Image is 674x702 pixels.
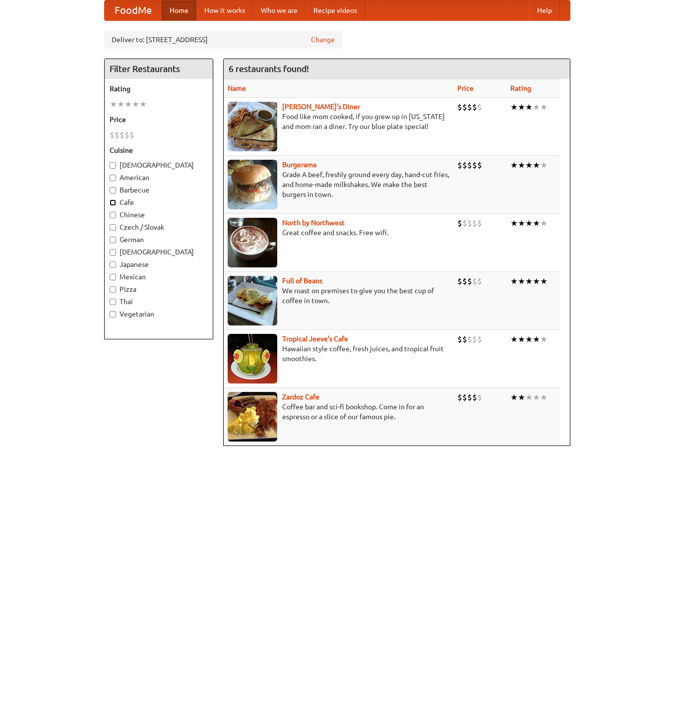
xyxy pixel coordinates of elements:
[110,259,208,269] label: Japanese
[132,99,139,110] li: ★
[228,112,449,131] p: Food like mom cooked, if you grew up in [US_STATE] and mom ran a diner. Try our blue plate special!
[120,129,124,140] li: $
[110,185,208,195] label: Barbecue
[525,334,533,345] li: ★
[228,392,277,442] img: zardoz.jpg
[228,102,277,151] img: sallys.jpg
[228,402,449,422] p: Coffee bar and sci-fi bookshop. Come in for an espresso or a slice of our famous pie.
[110,212,116,218] input: Chinese
[477,218,482,229] li: $
[110,199,116,206] input: Cafe
[105,0,162,20] a: FoodMe
[110,272,208,282] label: Mexican
[117,99,124,110] li: ★
[110,224,116,231] input: Czech / Slovak
[196,0,253,20] a: How it works
[282,277,322,285] a: Full of Beans
[228,228,449,238] p: Great coffee and snacks. Free wifi.
[533,160,540,171] li: ★
[139,99,147,110] li: ★
[462,334,467,345] li: $
[110,145,208,155] h5: Cuisine
[525,102,533,113] li: ★
[282,161,316,169] b: Burgerama
[110,249,116,255] input: [DEMOGRAPHIC_DATA]
[518,392,525,403] li: ★
[472,276,477,287] li: $
[110,115,208,125] h5: Price
[228,84,246,92] a: Name
[110,311,116,318] input: Vegetarian
[540,334,548,345] li: ★
[462,218,467,229] li: $
[525,276,533,287] li: ★
[457,102,462,113] li: $
[104,31,342,49] div: Deliver to: [STREET_ADDRESS]
[525,218,533,229] li: ★
[110,162,116,169] input: [DEMOGRAPHIC_DATA]
[110,284,208,294] label: Pizza
[518,160,525,171] li: ★
[110,173,208,183] label: American
[124,99,132,110] li: ★
[110,160,208,170] label: [DEMOGRAPHIC_DATA]
[533,334,540,345] li: ★
[228,276,277,325] img: beans.jpg
[110,99,117,110] li: ★
[282,393,319,401] a: Zardoz Cafe
[533,102,540,113] li: ★
[540,276,548,287] li: ★
[510,392,518,403] li: ★
[472,392,477,403] li: $
[510,102,518,113] li: ★
[110,247,208,257] label: [DEMOGRAPHIC_DATA]
[282,335,348,343] a: Tropical Jeeve's Cafe
[115,129,120,140] li: $
[110,299,116,305] input: Thai
[467,160,472,171] li: $
[282,219,345,227] b: North by Northwest
[228,170,449,199] p: Grade A beef, freshly ground every day, hand-cut fries, and home-made milkshakes. We make the bes...
[467,218,472,229] li: $
[540,392,548,403] li: ★
[510,334,518,345] li: ★
[462,102,467,113] li: $
[477,276,482,287] li: $
[457,218,462,229] li: $
[510,160,518,171] li: ★
[467,334,472,345] li: $
[306,0,365,20] a: Recipe videos
[533,218,540,229] li: ★
[110,309,208,319] label: Vegetarian
[282,103,360,111] a: [PERSON_NAME]'s Diner
[228,286,449,306] p: We roast on premises to give you the best cup of coffee in town.
[472,334,477,345] li: $
[228,160,277,209] img: burgerama.jpg
[467,102,472,113] li: $
[462,160,467,171] li: $
[533,276,540,287] li: ★
[110,222,208,232] label: Czech / Slovak
[525,392,533,403] li: ★
[228,218,277,267] img: north.jpg
[462,392,467,403] li: $
[110,261,116,268] input: Japanese
[467,392,472,403] li: $
[105,59,213,79] h4: Filter Restaurants
[110,187,116,193] input: Barbecue
[457,334,462,345] li: $
[457,84,474,92] a: Price
[110,197,208,207] label: Cafe
[457,160,462,171] li: $
[311,35,335,45] a: Change
[472,160,477,171] li: $
[540,218,548,229] li: ★
[533,392,540,403] li: ★
[472,218,477,229] li: $
[540,102,548,113] li: ★
[129,129,134,140] li: $
[162,0,196,20] a: Home
[477,102,482,113] li: $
